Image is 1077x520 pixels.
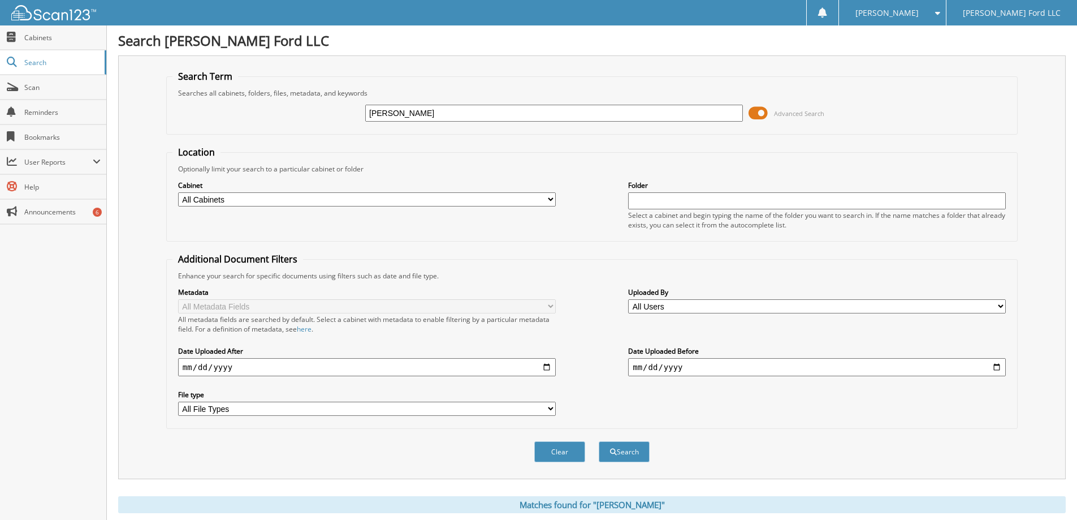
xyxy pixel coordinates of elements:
a: here [297,324,312,334]
label: Date Uploaded Before [628,346,1006,356]
span: Announcements [24,207,101,217]
div: Matches found for "[PERSON_NAME]" [118,496,1066,513]
span: Advanced Search [774,109,824,118]
span: Search [24,58,99,67]
label: Uploaded By [628,287,1006,297]
button: Search [599,441,650,462]
span: [PERSON_NAME] Ford LLC [963,10,1061,16]
input: end [628,358,1006,376]
label: Date Uploaded After [178,346,556,356]
img: scan123-logo-white.svg [11,5,96,20]
label: File type [178,390,556,399]
span: [PERSON_NAME] [855,10,919,16]
div: All metadata fields are searched by default. Select a cabinet with metadata to enable filtering b... [178,315,556,334]
span: Scan [24,83,101,92]
label: Cabinet [178,181,556,190]
h1: Search [PERSON_NAME] Ford LLC [118,31,1066,50]
legend: Search Term [172,70,238,83]
div: Optionally limit your search to a particular cabinet or folder [172,164,1011,174]
div: Select a cabinet and begin typing the name of the folder you want to search in. If the name match... [628,210,1006,230]
label: Folder [628,181,1006,190]
span: Cabinets [24,33,101,42]
input: start [178,358,556,376]
div: Searches all cabinets, folders, files, metadata, and keywords [172,88,1011,98]
span: Help [24,182,101,192]
button: Clear [534,441,585,462]
span: Bookmarks [24,132,101,142]
span: Reminders [24,108,101,117]
div: 6 [93,208,102,217]
legend: Additional Document Filters [172,253,303,265]
div: Enhance your search for specific documents using filters such as date and file type. [172,271,1011,281]
legend: Location [172,146,220,158]
label: Metadata [178,287,556,297]
span: User Reports [24,157,93,167]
